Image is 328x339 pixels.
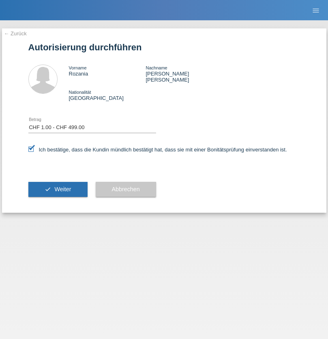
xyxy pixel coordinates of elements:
[69,65,87,70] span: Vorname
[4,30,27,37] a: ← Zurück
[28,182,88,197] button: check Weiter
[69,90,91,95] span: Nationalität
[28,147,287,153] label: Ich bestätige, dass die Kundin mündlich bestätigt hat, dass sie mit einer Bonitätsprüfung einvers...
[69,89,146,101] div: [GEOGRAPHIC_DATA]
[146,65,167,70] span: Nachname
[54,186,71,192] span: Weiter
[312,6,320,15] i: menu
[69,65,146,77] div: Rozania
[146,65,223,83] div: [PERSON_NAME] [PERSON_NAME]
[96,182,156,197] button: Abbrechen
[112,186,140,192] span: Abbrechen
[28,42,300,52] h1: Autorisierung durchführen
[45,186,51,192] i: check
[308,8,324,13] a: menu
